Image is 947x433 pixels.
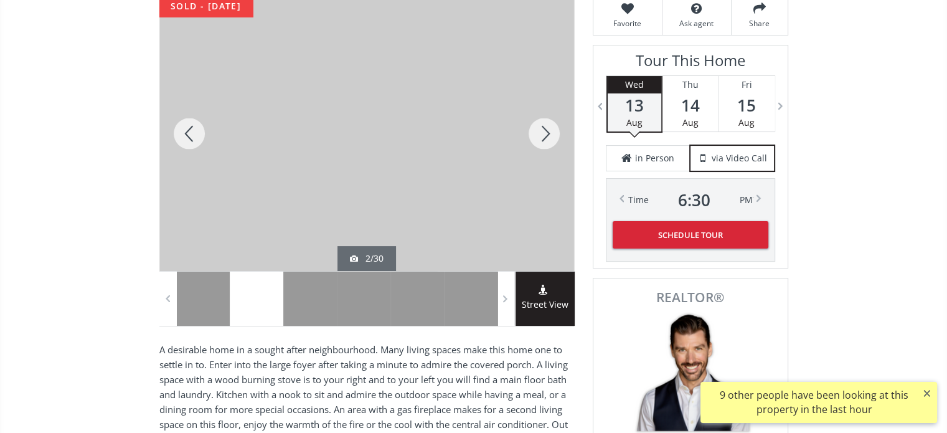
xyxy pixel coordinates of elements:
[669,18,725,29] span: Ask agent
[608,76,661,93] div: Wed
[606,52,775,75] h3: Tour This Home
[712,152,767,164] span: via Video Call
[738,117,755,128] span: Aug
[600,18,656,29] span: Favorite
[635,152,674,164] span: in Person
[738,18,781,29] span: Share
[718,97,775,114] span: 15
[608,97,661,114] span: 13
[707,388,921,417] div: 9 other people have been looking at this property in the last hour
[350,252,384,265] div: 2/30
[662,97,718,114] span: 14
[678,191,710,209] span: 6 : 30
[917,382,937,404] button: ×
[516,298,575,312] span: Street View
[626,117,643,128] span: Aug
[662,76,718,93] div: Thu
[718,76,775,93] div: Fri
[613,221,768,249] button: Schedule Tour
[628,191,753,209] div: Time PM
[607,291,774,304] span: REALTOR®
[682,117,698,128] span: Aug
